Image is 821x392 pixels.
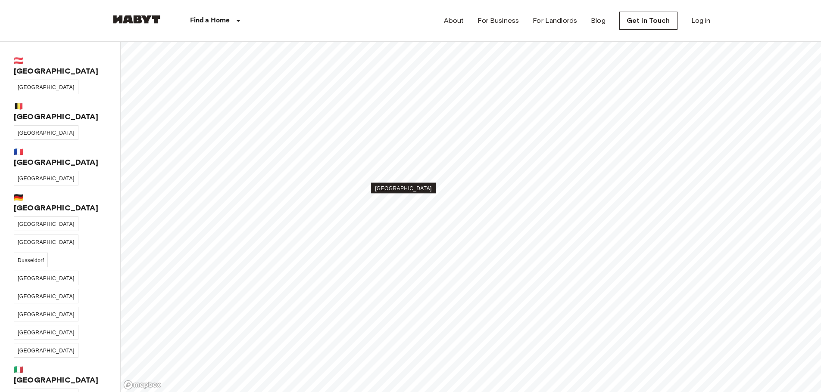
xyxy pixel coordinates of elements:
a: [GEOGRAPHIC_DATA] [14,80,78,94]
a: [GEOGRAPHIC_DATA] [14,289,78,303]
span: [GEOGRAPHIC_DATA] [18,221,75,227]
span: [GEOGRAPHIC_DATA] [18,130,75,136]
span: 🇩🇪 [GEOGRAPHIC_DATA] [14,192,106,213]
a: Dusseldorf [14,253,48,267]
span: [GEOGRAPHIC_DATA] [18,312,75,318]
a: [GEOGRAPHIC_DATA] [14,271,78,285]
p: Find a Home [190,15,230,26]
span: [GEOGRAPHIC_DATA] [18,348,75,354]
a: Blog [591,15,606,26]
span: [GEOGRAPHIC_DATA] [18,275,75,281]
a: For Landlords [533,15,577,26]
span: [GEOGRAPHIC_DATA] [18,330,75,336]
a: For Business [478,15,519,26]
a: About [444,15,464,26]
a: [GEOGRAPHIC_DATA] [14,325,78,340]
img: Habyt [111,15,162,24]
span: 🇧🇪 [GEOGRAPHIC_DATA] [14,101,106,122]
a: [GEOGRAPHIC_DATA] [14,125,78,140]
a: [GEOGRAPHIC_DATA] [14,235,78,249]
a: [GEOGRAPHIC_DATA] [14,171,78,185]
span: [GEOGRAPHIC_DATA] [375,185,432,191]
a: Mapbox logo [123,380,161,390]
span: [GEOGRAPHIC_DATA] [18,239,75,245]
span: Dusseldorf [18,257,44,263]
a: [GEOGRAPHIC_DATA] [14,343,78,358]
a: Log in [691,15,711,26]
span: 🇮🇹 [GEOGRAPHIC_DATA] [14,364,106,385]
span: [GEOGRAPHIC_DATA] [18,84,75,90]
span: 🇦🇹 [GEOGRAPHIC_DATA] [14,56,106,76]
div: Map marker [371,184,436,193]
a: Get in Touch [619,12,677,30]
a: [GEOGRAPHIC_DATA] [14,307,78,321]
span: 🇫🇷 [GEOGRAPHIC_DATA] [14,147,106,167]
a: [GEOGRAPHIC_DATA] [371,183,436,194]
span: [GEOGRAPHIC_DATA] [18,293,75,299]
span: [GEOGRAPHIC_DATA] [18,176,75,182]
a: [GEOGRAPHIC_DATA] [14,216,78,231]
